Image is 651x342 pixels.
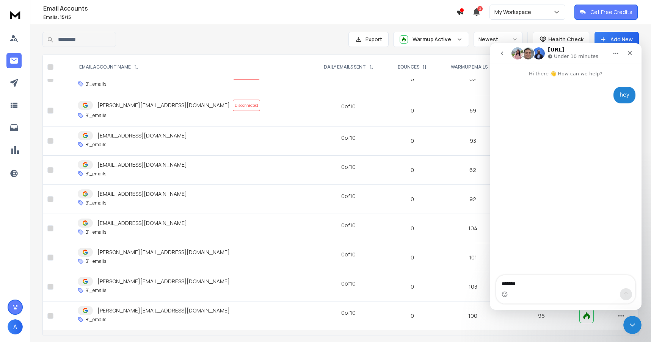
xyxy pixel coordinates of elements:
div: 0 of 10 [341,192,356,200]
p: [EMAIL_ADDRESS][DOMAIN_NAME] [97,219,187,227]
p: B1_emails [85,171,106,177]
span: 15 / 15 [60,14,71,20]
p: DAILY EMAILS SENT [324,64,366,70]
button: Add New [595,32,639,47]
p: B1_emails [85,142,106,148]
td: 104 [438,214,508,243]
p: B1_emails [85,200,106,206]
div: 0 of 10 [341,134,356,142]
p: Health Check [548,36,584,43]
h1: Email Accounts [43,4,456,13]
p: [PERSON_NAME][EMAIL_ADDRESS][DOMAIN_NAME] [97,102,230,109]
span: 3 [477,6,483,11]
p: [EMAIL_ADDRESS][DOMAIN_NAME] [97,190,187,198]
button: Get Free Credits [574,5,638,20]
p: Emails : [43,14,456,20]
p: WARMUP EMAILS [451,64,488,70]
p: B1_emails [85,287,106,294]
p: BOUNCES [398,64,419,70]
button: A [8,319,23,334]
button: Newest [474,32,523,47]
p: 0 [391,254,433,261]
div: 0 of 10 [341,309,356,317]
iframe: Intercom live chat [490,43,642,310]
span: Disconnected [233,100,260,111]
p: [PERSON_NAME][EMAIL_ADDRESS][DOMAIN_NAME] [97,307,230,314]
div: 0 of 10 [341,222,356,229]
div: 0 of 10 [341,103,356,110]
p: 0 [391,312,433,320]
p: 0 [391,195,433,203]
p: 0 [391,225,433,232]
img: logo [8,8,23,22]
button: Health Check [533,32,590,47]
div: 0 of 10 [341,163,356,171]
p: B1_emails [85,112,106,119]
p: 0 [391,137,433,145]
p: [EMAIL_ADDRESS][DOMAIN_NAME] [97,161,187,169]
p: [PERSON_NAME][EMAIL_ADDRESS][DOMAIN_NAME] [97,248,230,256]
p: 0 [391,107,433,114]
p: B1_emails [85,229,106,235]
td: 103 [438,272,508,301]
td: 100 [438,301,508,331]
td: 93 [438,126,508,156]
td: 92 [438,185,508,214]
td: 62 [438,156,508,185]
p: [EMAIL_ADDRESS][DOMAIN_NAME] [97,132,187,139]
p: B1_emails [85,81,106,87]
div: 0 of 10 [341,251,356,258]
div: 0 of 10 [341,280,356,287]
td: 96 [508,301,575,331]
p: B1_emails [85,317,106,323]
td: 59 [438,95,508,126]
button: Export [348,32,389,47]
p: [PERSON_NAME][EMAIL_ADDRESS][DOMAIN_NAME] [97,278,230,285]
iframe: Intercom live chat [623,316,642,334]
p: 0 [391,166,433,174]
td: 101 [438,243,508,272]
div: EMAIL ACCOUNT NAME [79,64,138,70]
p: B1_emails [85,258,106,264]
p: Warmup Active [413,36,453,43]
p: Get Free Credits [590,8,632,16]
p: My Workspace [494,8,534,16]
p: 0 [391,283,433,290]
